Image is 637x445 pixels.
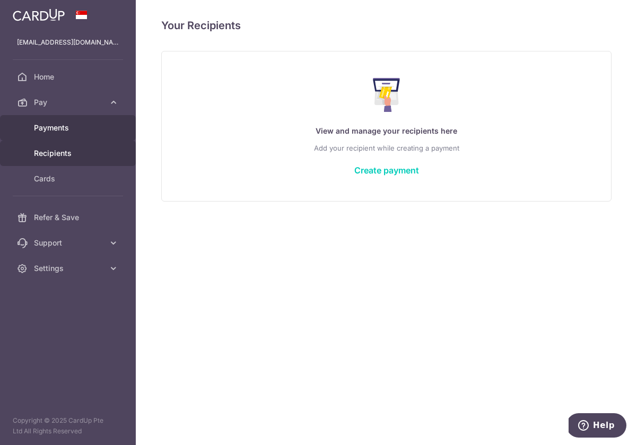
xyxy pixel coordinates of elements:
[161,17,612,34] h4: Your Recipients
[34,212,104,223] span: Refer & Save
[34,173,104,184] span: Cards
[183,142,590,154] p: Add your recipient while creating a payment
[569,413,626,440] iframe: Opens a widget where you can find more information
[34,123,104,133] span: Payments
[354,165,419,176] a: Create payment
[13,8,65,21] img: CardUp
[34,238,104,248] span: Support
[183,125,590,137] p: View and manage your recipients here
[34,97,104,108] span: Pay
[34,72,104,82] span: Home
[34,148,104,159] span: Recipients
[34,263,104,274] span: Settings
[373,78,400,112] img: Make Payment
[17,37,119,48] p: [EMAIL_ADDRESS][DOMAIN_NAME]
